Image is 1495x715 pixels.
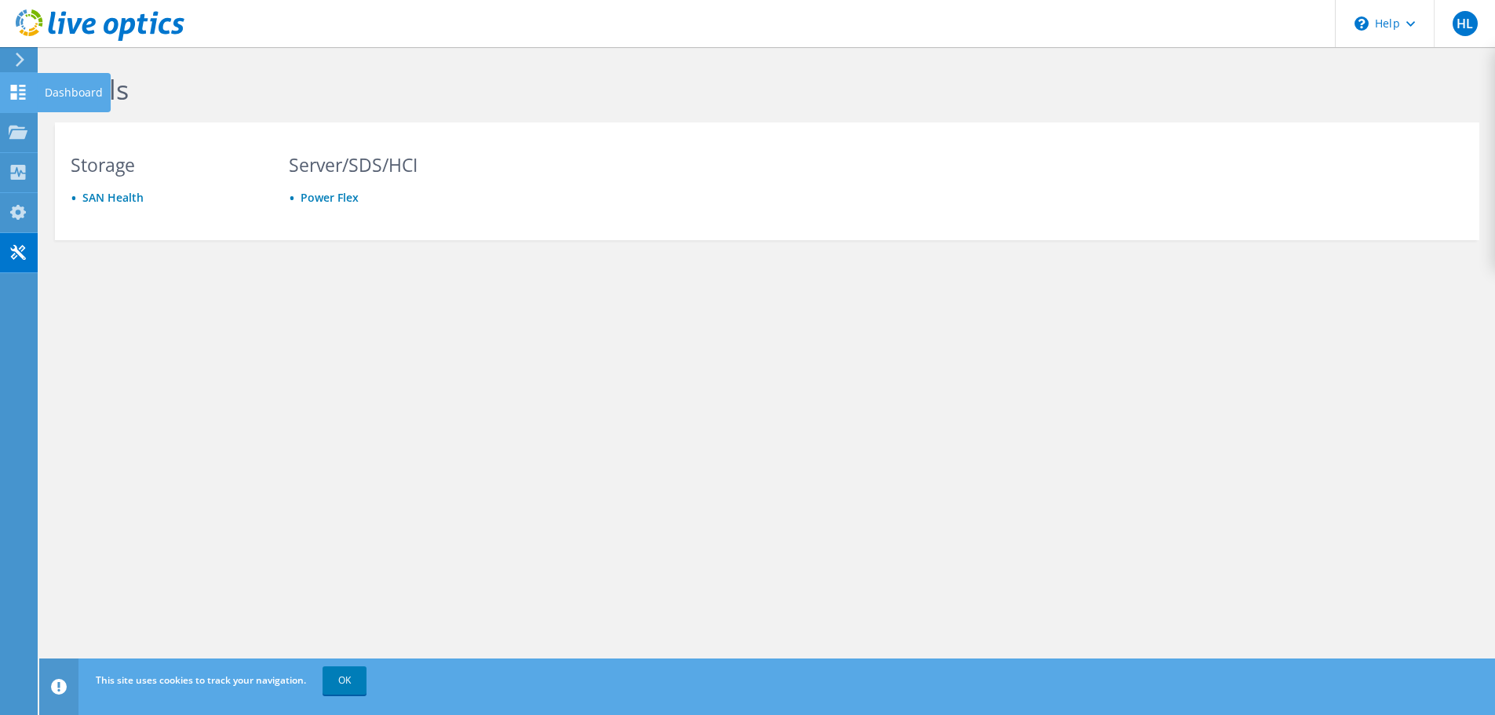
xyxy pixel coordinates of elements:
h3: Server/SDS/HCI [289,156,477,173]
a: SAN Health [82,190,144,205]
a: OK [323,666,366,695]
span: HL [1453,11,1478,36]
div: Dashboard [37,73,111,112]
h3: Storage [71,156,259,173]
span: This site uses cookies to track your navigation. [96,673,306,687]
svg: \n [1355,16,1369,31]
h1: Tools [63,73,1122,106]
a: Power Flex [301,190,359,205]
